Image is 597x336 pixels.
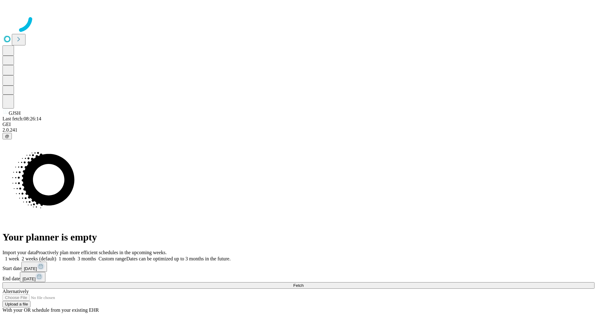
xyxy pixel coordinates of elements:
[5,256,19,261] span: 1 week
[99,256,126,261] span: Custom range
[2,289,29,294] span: Alternatively
[2,133,12,139] button: @
[36,250,167,255] span: Proactively plan more efficient schedules in the upcoming weeks.
[2,307,99,313] span: With your OR schedule from your existing EHR
[2,272,595,282] div: End date
[22,256,56,261] span: 2 weeks (default)
[2,127,595,133] div: 2.0.241
[22,277,35,281] span: [DATE]
[9,110,21,116] span: GJSH
[293,283,303,288] span: Fetch
[21,262,47,272] button: [DATE]
[5,134,9,138] span: @
[2,262,595,272] div: Start date
[24,266,37,271] span: [DATE]
[78,256,96,261] span: 3 months
[2,282,595,289] button: Fetch
[2,231,595,243] h1: Your planner is empty
[126,256,230,261] span: Dates can be optimized up to 3 months in the future.
[59,256,75,261] span: 1 month
[2,116,41,121] span: Last fetch: 08:26:14
[2,250,36,255] span: Import your data
[2,122,595,127] div: GEI
[2,301,30,307] button: Upload a file
[20,272,45,282] button: [DATE]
